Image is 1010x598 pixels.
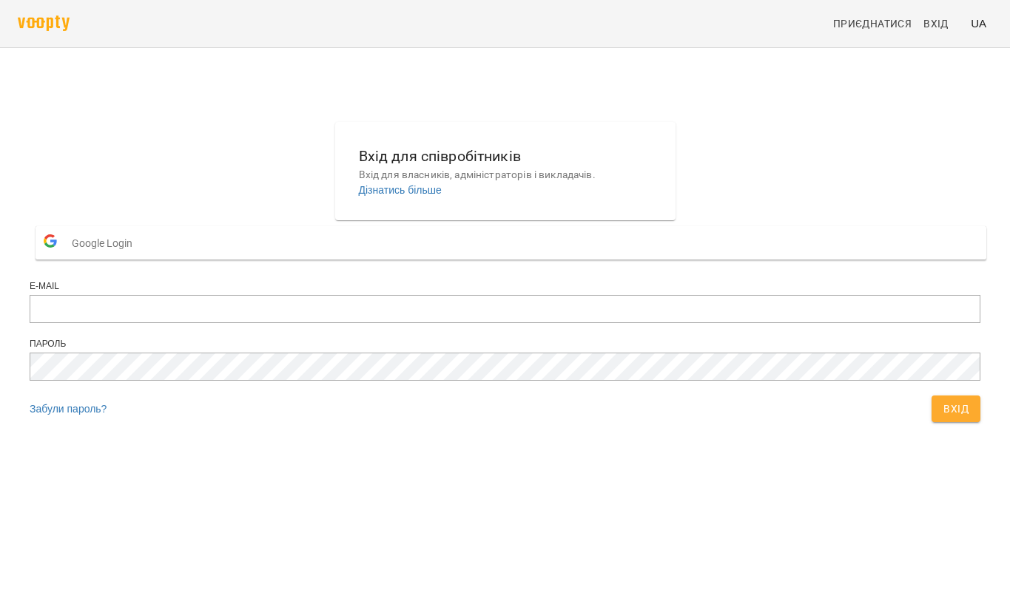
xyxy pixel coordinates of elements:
[359,145,652,168] h6: Вхід для співробітників
[827,10,918,37] a: Приєднатися
[965,10,992,37] button: UA
[30,338,980,350] div: Пароль
[923,15,949,33] span: Вхід
[72,228,140,258] span: Google Login
[359,168,652,183] p: Вхід для власників, адміністраторів і викладачів.
[30,403,107,415] a: Забули пароль?
[359,184,442,196] a: Дізнатись більше
[347,133,664,209] button: Вхід для співробітниківВхід для власників, адміністраторів і викладачів.Дізнатись більше
[943,400,969,418] span: Вхід
[30,280,980,293] div: E-mail
[971,16,986,31] span: UA
[18,16,70,31] img: voopty.png
[36,226,986,259] button: Google Login
[833,15,912,33] span: Приєднатися
[918,10,965,37] a: Вхід
[932,395,980,422] button: Вхід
